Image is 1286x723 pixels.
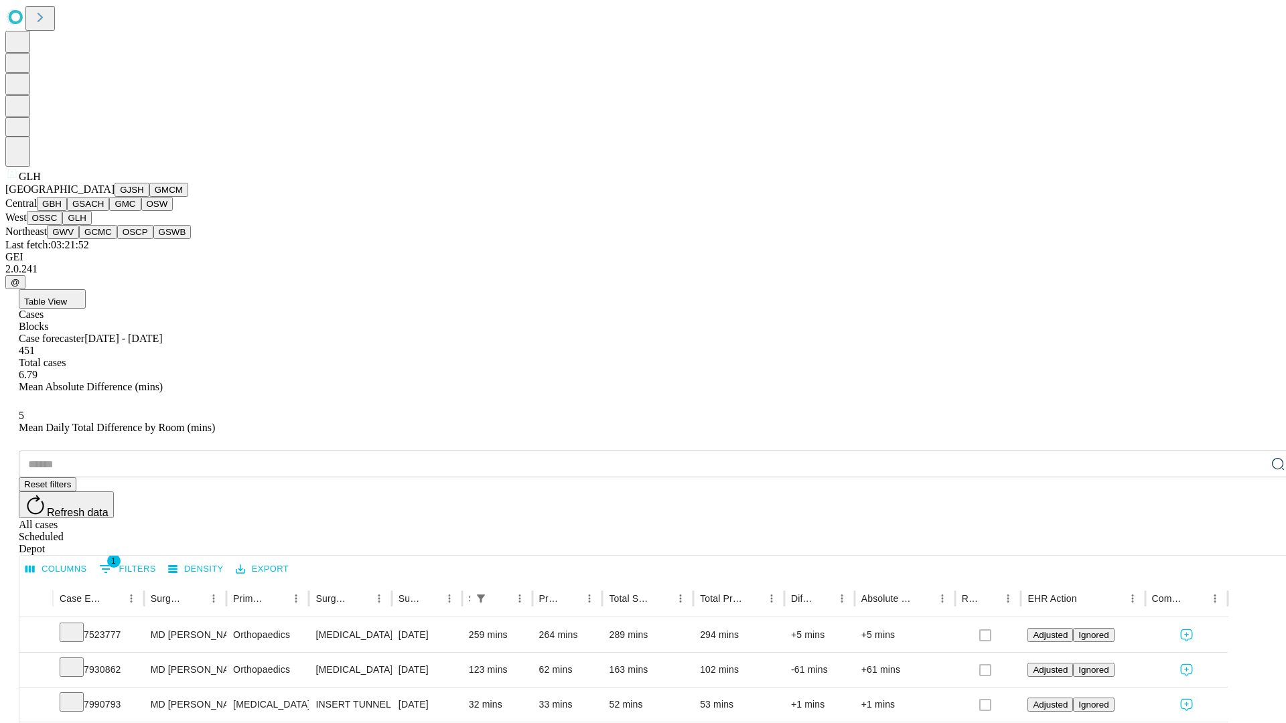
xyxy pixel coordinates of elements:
[315,593,349,604] div: Surgery Name
[24,297,67,307] span: Table View
[22,559,90,580] button: Select columns
[814,589,833,608] button: Sort
[1027,628,1073,642] button: Adjusted
[399,618,455,652] div: [DATE]
[1206,589,1224,608] button: Menu
[233,688,302,722] div: [MEDICAL_DATA]
[151,618,220,652] div: MD [PERSON_NAME] [PERSON_NAME] Md
[5,263,1281,275] div: 2.0.241
[103,589,122,608] button: Sort
[60,593,102,604] div: Case Epic Id
[287,589,305,608] button: Menu
[233,653,302,687] div: Orthopaedics
[26,694,46,717] button: Expand
[469,653,526,687] div: 123 mins
[19,381,163,392] span: Mean Absolute Difference (mins)
[469,593,470,604] div: Scheduled In Room Duration
[833,589,851,608] button: Menu
[5,226,47,237] span: Northeast
[700,688,778,722] div: 53 mins
[79,225,117,239] button: GCMC
[861,618,948,652] div: +5 mins
[472,589,490,608] div: 1 active filter
[11,277,20,287] span: @
[5,183,115,195] span: [GEOGRAPHIC_DATA]
[60,653,137,687] div: 7930862
[19,333,84,344] span: Case forecaster
[914,589,933,608] button: Sort
[762,589,781,608] button: Menu
[791,653,848,687] div: -61 mins
[19,410,24,421] span: 5
[1033,630,1068,640] span: Adjusted
[151,653,220,687] div: MD [PERSON_NAME] [PERSON_NAME] Md
[1078,630,1109,640] span: Ignored
[5,251,1281,263] div: GEI
[149,183,188,197] button: GMCM
[700,653,778,687] div: 102 mins
[561,589,580,608] button: Sort
[743,589,762,608] button: Sort
[315,688,384,722] div: INSERT TUNNELED CENTRAL VENOUS ACCESS WITH SUBQ PORT
[1078,589,1097,608] button: Sort
[107,554,121,568] span: 1
[96,558,159,580] button: Show filters
[67,197,109,211] button: GSACH
[37,197,67,211] button: GBH
[1027,698,1073,712] button: Adjusted
[539,593,561,604] div: Predicted In Room Duration
[399,688,455,722] div: [DATE]
[861,653,948,687] div: +61 mins
[19,289,86,309] button: Table View
[539,688,596,722] div: 33 mins
[19,171,41,182] span: GLH
[5,212,27,223] span: West
[5,239,89,250] span: Last fetch: 03:21:52
[861,593,913,604] div: Absolute Difference
[351,589,370,608] button: Sort
[24,479,71,489] span: Reset filters
[469,618,526,652] div: 259 mins
[26,624,46,647] button: Expand
[5,275,25,289] button: @
[580,589,599,608] button: Menu
[19,369,38,380] span: 6.79
[204,589,223,608] button: Menu
[1033,700,1068,710] span: Adjusted
[1078,665,1109,675] span: Ignored
[440,589,459,608] button: Menu
[115,183,149,197] button: GJSH
[47,225,79,239] button: GWV
[1152,593,1186,604] div: Comments
[19,477,76,491] button: Reset filters
[84,333,162,344] span: [DATE] - [DATE]
[60,618,137,652] div: 7523777
[539,653,596,687] div: 62 mins
[421,589,440,608] button: Sort
[609,688,687,722] div: 52 mins
[268,589,287,608] button: Sort
[700,618,778,652] div: 294 mins
[122,589,141,608] button: Menu
[791,618,848,652] div: +5 mins
[652,589,671,608] button: Sort
[700,593,742,604] div: Total Predicted Duration
[19,491,114,518] button: Refresh data
[472,589,490,608] button: Show filters
[186,589,204,608] button: Sort
[962,593,979,604] div: Resolved in EHR
[1073,663,1114,677] button: Ignored
[233,593,267,604] div: Primary Service
[27,211,63,225] button: OSSC
[469,688,526,722] div: 32 mins
[19,357,66,368] span: Total cases
[399,653,455,687] div: [DATE]
[1187,589,1206,608] button: Sort
[315,618,384,652] div: [MEDICAL_DATA] SPINE POSTERIOR OR POSTERIOR LATERAL WITH [MEDICAL_DATA] [MEDICAL_DATA], COMBINED
[980,589,999,608] button: Sort
[153,225,192,239] button: GSWB
[165,559,227,580] button: Density
[1073,628,1114,642] button: Ignored
[151,688,220,722] div: MD [PERSON_NAME] [PERSON_NAME] Md
[5,197,37,209] span: Central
